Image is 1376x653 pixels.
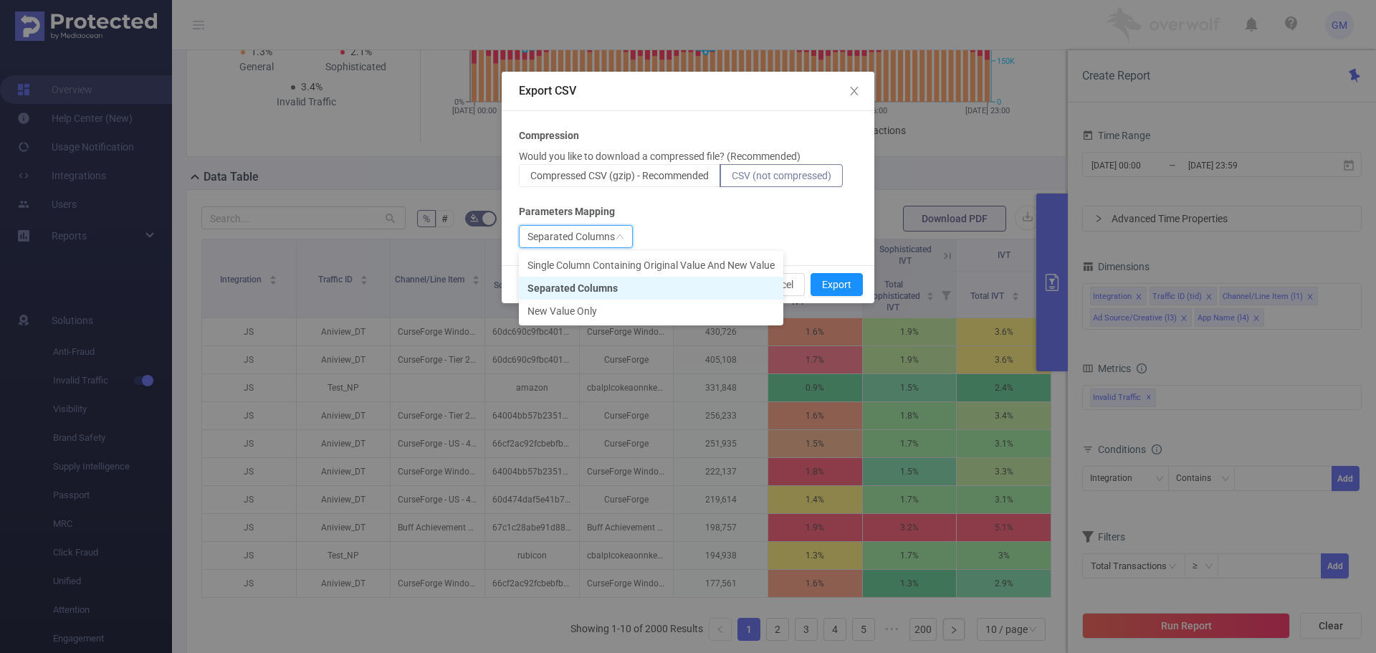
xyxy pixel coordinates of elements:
li: New Value Only [519,300,783,323]
span: CSV (not compressed) [732,170,831,181]
i: icon: close [849,85,860,97]
p: Would you like to download a compressed file? (Recommended) [519,149,801,164]
span: Compressed CSV (gzip) - Recommended [530,170,709,181]
b: Parameters Mapping [519,204,615,219]
i: icon: down [616,232,624,242]
div: Export CSV [519,83,857,99]
button: Export [811,273,863,296]
button: Close [834,72,874,112]
li: Separated Columns [519,277,783,300]
li: Single Column Containing Original Value And New Value [519,254,783,277]
div: Separated Columns [527,226,615,247]
b: Compression [519,128,579,143]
